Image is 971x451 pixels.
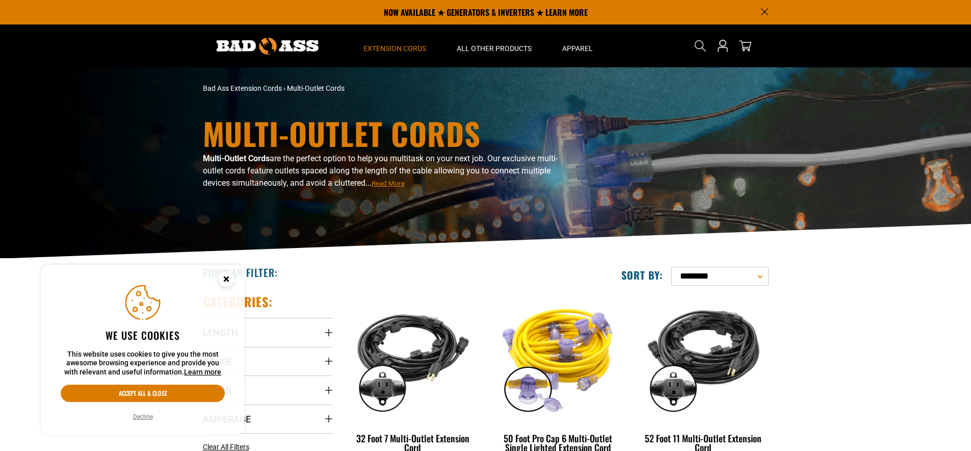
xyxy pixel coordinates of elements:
[217,38,319,55] img: Bad Ass Extension Cords
[203,154,558,188] span: are the perfect option to help you multitask on your next job. Our exclusive multi-outlet cords f...
[203,83,575,94] nav: breadcrumbs
[41,265,245,435] aside: Cookie Consent
[363,44,426,53] span: Extension Cords
[203,318,333,346] summary: Length
[203,405,333,433] summary: Amperage
[621,268,663,282] label: Sort by:
[203,118,575,148] h1: Multi-Outlet Cords
[441,24,547,67] summary: All Other Products
[61,329,225,342] h2: We use cookies
[203,375,333,404] summary: Color
[61,350,225,377] p: This website uses cookies to give you the most awesome browsing experience and provide you with r...
[349,299,477,416] img: black
[203,154,270,163] b: Multi-Outlet Cords
[130,412,156,422] button: Decline
[283,84,285,92] span: ›
[639,299,768,416] img: black
[457,44,532,53] span: All Other Products
[184,368,221,376] a: Learn more
[547,24,608,67] summary: Apparel
[372,180,405,187] span: Read More
[203,443,249,451] span: Clear All Filters
[203,347,333,375] summary: Gauge
[61,385,225,402] button: Accept all & close
[692,38,708,54] summary: Search
[348,24,441,67] summary: Extension Cords
[203,84,282,92] a: Bad Ass Extension Cords
[287,84,345,92] span: Multi-Outlet Cords
[562,44,593,53] span: Apparel
[494,299,622,416] img: yellow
